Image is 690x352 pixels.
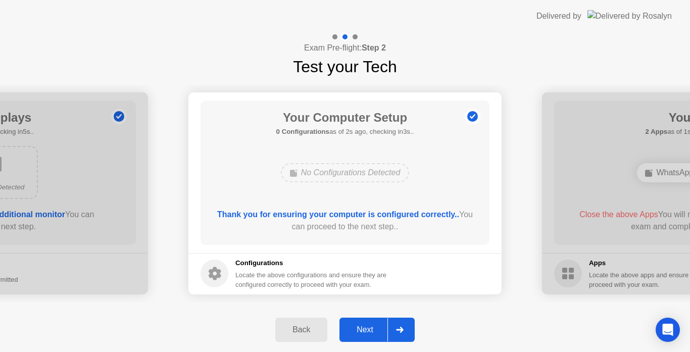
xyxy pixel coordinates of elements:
button: Back [275,318,327,342]
h5: Configurations [235,258,388,268]
b: 0 Configurations [276,128,329,135]
h1: Your Computer Setup [276,109,414,127]
div: Open Intercom Messenger [656,318,680,342]
h4: Exam Pre-flight: [304,42,386,54]
div: No Configurations Detected [281,163,410,182]
h1: Test your Tech [293,55,397,79]
b: Thank you for ensuring your computer is configured correctly.. [217,210,459,219]
img: Delivered by Rosalyn [587,10,672,22]
h5: as of 2s ago, checking in3s.. [276,127,414,137]
div: Delivered by [536,10,581,22]
div: Back [278,325,324,334]
b: Step 2 [362,43,386,52]
button: Next [339,318,415,342]
div: You can proceed to the next step.. [215,209,475,233]
div: Locate the above configurations and ensure they are configured correctly to proceed with your exam. [235,270,388,289]
div: Next [342,325,387,334]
